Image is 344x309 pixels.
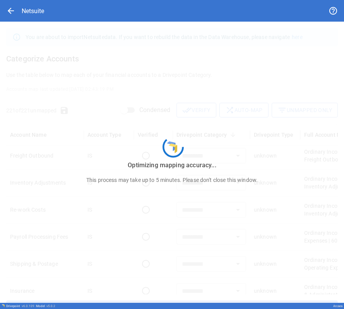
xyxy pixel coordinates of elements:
[46,304,55,308] span: v 5.0.2
[2,304,5,307] img: Drivepoint
[22,304,34,308] span: v 6.0.109
[6,6,15,15] span: arrow_back
[36,304,55,308] div: Model
[6,304,34,308] div: Drivepoint
[167,141,178,154] img: Drivepoint
[22,7,44,15] div: Netsuite
[40,161,128,170] p: Optimizing mapping accuracy...
[333,304,342,308] div: Arcaea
